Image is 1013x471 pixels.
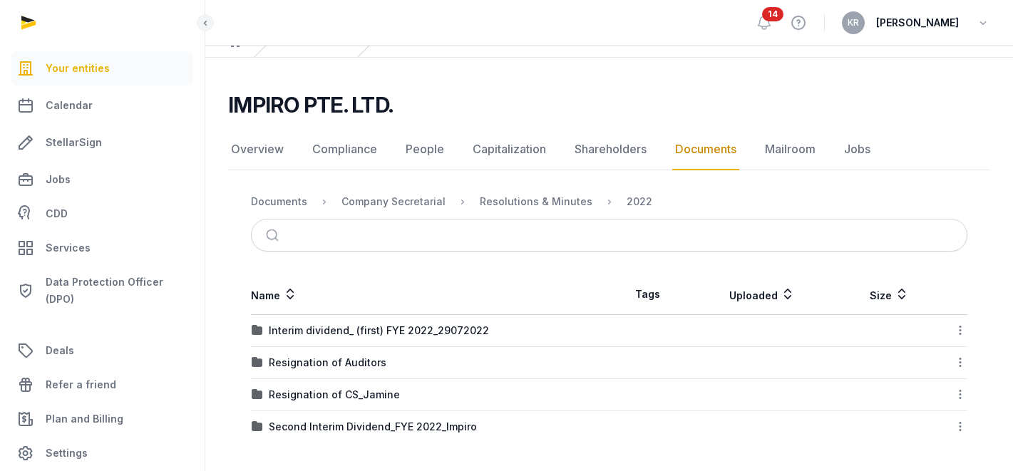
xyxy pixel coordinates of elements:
[309,129,380,170] a: Compliance
[228,129,287,170] a: Overview
[672,129,739,170] a: Documents
[470,129,549,170] a: Capitalization
[11,333,193,368] a: Deals
[269,324,489,338] div: Interim dividend_ (first) FYE 2022_29072022
[252,357,263,368] img: folder.svg
[848,19,859,27] span: KR
[251,274,610,315] th: Name
[269,388,400,402] div: Resignation of CS_Jamine
[46,239,91,257] span: Services
[403,129,447,170] a: People
[480,195,592,209] div: Resolutions & Minutes
[11,88,193,123] a: Calendar
[942,403,1013,471] iframe: To enrich screen reader interactions, please activate Accessibility in Grammarly extension settings
[842,11,865,34] button: KR
[11,368,193,402] a: Refer a friend
[762,129,818,170] a: Mailroom
[46,134,102,151] span: StellarSign
[228,129,990,170] nav: Tabs
[11,231,193,265] a: Services
[876,14,959,31] span: [PERSON_NAME]
[252,389,263,400] img: folder.svg
[762,7,783,21] span: 14
[46,274,187,308] span: Data Protection Officer (DPO)
[46,60,110,77] span: Your entities
[627,195,652,209] div: 2022
[46,171,71,188] span: Jobs
[46,205,68,222] span: CDD
[838,274,941,315] th: Size
[341,195,446,209] div: Company Secretarial
[228,92,393,118] h2: IMPIRO PTE. LTD.
[46,445,88,462] span: Settings
[252,421,263,433] img: folder.svg
[610,274,687,315] th: Tags
[942,403,1013,471] div: Chat Widget
[269,356,386,370] div: Resignation of Auditors
[572,129,649,170] a: Shareholders
[11,162,193,197] a: Jobs
[46,410,123,428] span: Plan and Billing
[11,51,193,86] a: Your entities
[269,420,477,434] div: Second Interim Dividend_FYE 2022_Impiro
[11,402,193,436] a: Plan and Billing
[252,325,263,336] img: folder.svg
[11,268,193,314] a: Data Protection Officer (DPO)
[11,436,193,470] a: Settings
[251,195,307,209] div: Documents
[46,342,74,359] span: Deals
[841,129,873,170] a: Jobs
[251,185,967,219] nav: Breadcrumb
[46,97,93,114] span: Calendar
[687,274,838,315] th: Uploaded
[257,219,291,251] button: Submit
[11,125,193,160] a: StellarSign
[46,376,116,393] span: Refer a friend
[11,200,193,228] a: CDD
